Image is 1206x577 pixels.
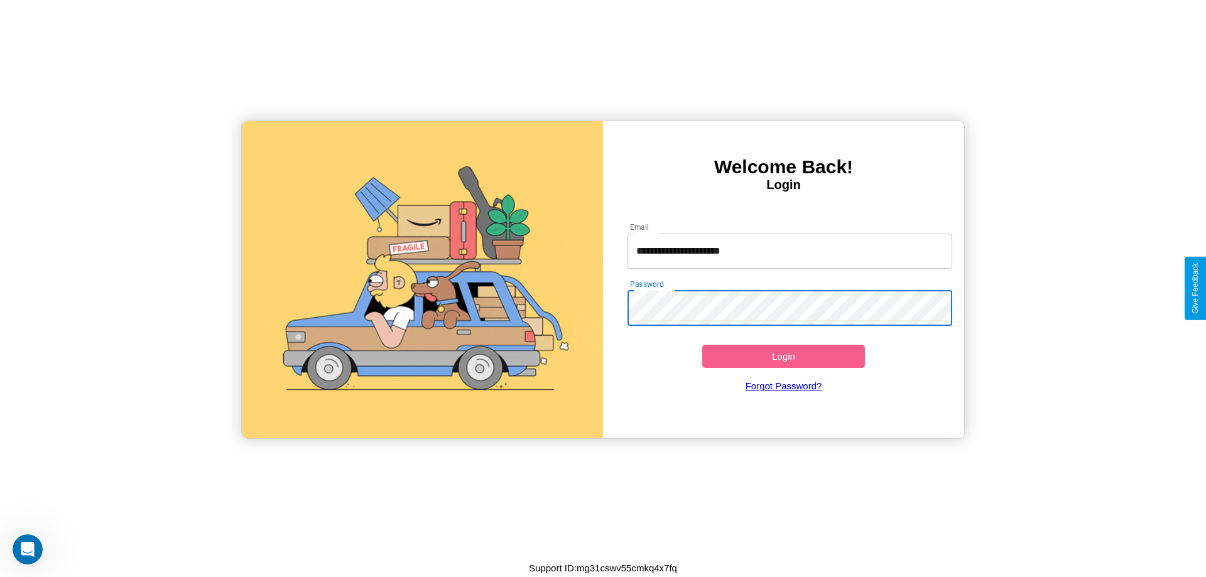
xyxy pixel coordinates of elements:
h4: Login [603,178,964,192]
img: gif [242,121,603,438]
label: Password [630,279,663,289]
label: Email [630,222,649,232]
a: Forgot Password? [621,368,947,404]
iframe: Intercom live chat [13,534,43,564]
h3: Welcome Back! [603,156,964,178]
div: Give Feedback [1191,263,1200,314]
p: Support ID: mg31cswv55cmkq4x7fq [529,559,677,576]
button: Login [702,345,865,368]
